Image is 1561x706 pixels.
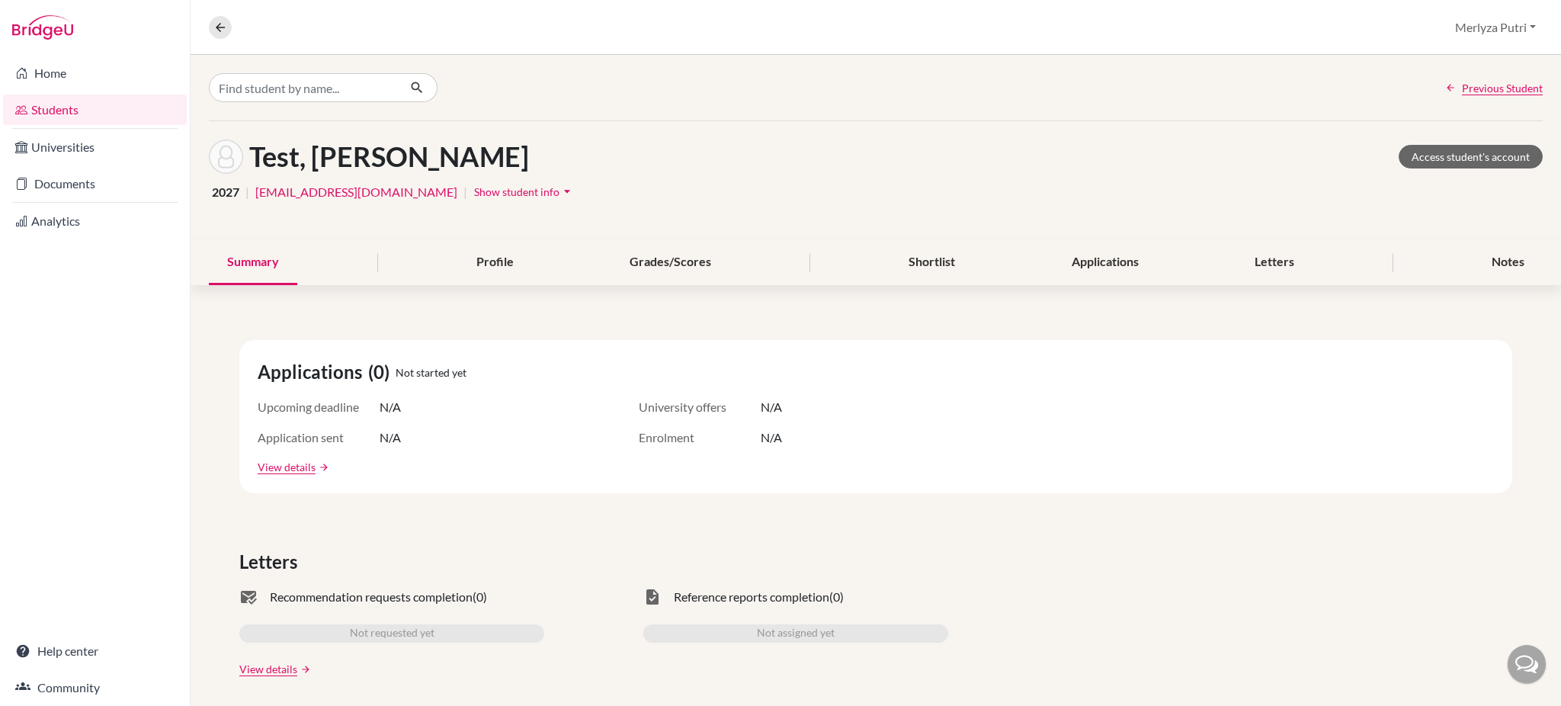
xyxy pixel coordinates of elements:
[559,184,575,199] i: arrow_drop_down
[3,58,187,88] a: Home
[209,240,297,285] div: Summary
[761,428,782,447] span: N/A
[3,672,187,703] a: Community
[757,624,835,643] span: Not assigned yet
[380,398,401,416] span: N/A
[674,588,829,606] span: Reference reports completion
[473,180,575,204] button: Show student infoarrow_drop_down
[396,364,466,380] span: Not started yet
[270,588,473,606] span: Recommendation requests completion
[258,428,380,447] span: Application sent
[255,183,457,201] a: [EMAIL_ADDRESS][DOMAIN_NAME]
[474,185,559,198] span: Show student info
[3,132,187,162] a: Universities
[3,168,187,199] a: Documents
[239,548,303,576] span: Letters
[239,661,297,677] a: View details
[1236,240,1313,285] div: Letters
[316,462,329,473] a: arrow_forward
[1399,145,1543,168] a: Access student's account
[249,140,529,173] h1: Test, [PERSON_NAME]
[12,15,73,40] img: Bridge-U
[829,588,844,606] span: (0)
[245,183,249,201] span: |
[643,588,662,606] span: task
[1053,240,1157,285] div: Applications
[1448,13,1543,42] button: Merlyza Putri
[1473,240,1543,285] div: Notes
[209,73,398,102] input: Find student by name...
[3,636,187,666] a: Help center
[212,183,239,201] span: 2027
[258,358,368,386] span: Applications
[3,95,187,125] a: Students
[258,459,316,475] a: View details
[761,398,782,416] span: N/A
[297,664,311,675] a: arrow_forward
[458,240,532,285] div: Profile
[463,183,467,201] span: |
[350,624,434,643] span: Not requested yet
[209,140,243,174] img: Hanna Test Test's avatar
[1445,80,1543,96] a: Previous Student
[258,398,380,416] span: Upcoming deadline
[3,206,187,236] a: Analytics
[639,398,761,416] span: University offers
[239,588,258,606] span: mark_email_read
[380,428,401,447] span: N/A
[639,428,761,447] span: Enrolment
[890,240,973,285] div: Shortlist
[473,588,487,606] span: (0)
[1462,80,1543,96] span: Previous Student
[368,358,396,386] span: (0)
[611,240,729,285] div: Grades/Scores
